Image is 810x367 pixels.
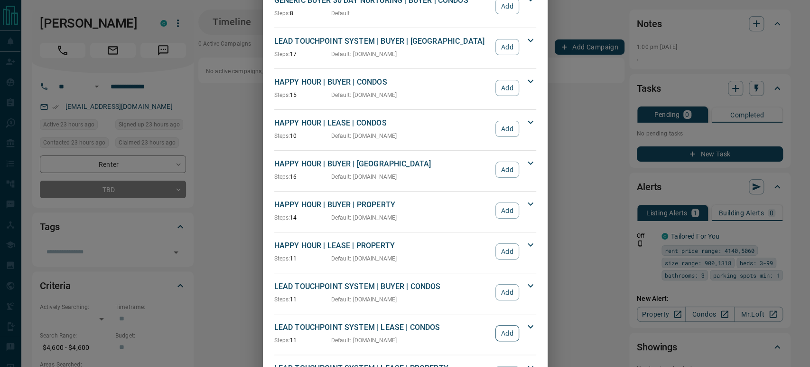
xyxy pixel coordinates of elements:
[274,132,331,140] p: 10
[331,91,397,99] p: Default : [DOMAIN_NAME]
[495,39,519,55] button: Add
[331,254,397,263] p: Default : [DOMAIN_NAME]
[274,36,491,47] p: LEAD TOUCHPOINT SYSTEM | BUYER | [GEOGRAPHIC_DATA]
[495,203,519,219] button: Add
[495,80,519,96] button: Add
[274,10,290,17] span: Steps:
[274,279,536,306] div: LEAD TOUCHPOINT SYSTEM | BUYER | CONDOSSteps:11Default: [DOMAIN_NAME]Add
[274,336,331,345] p: 11
[331,132,397,140] p: Default : [DOMAIN_NAME]
[274,174,290,180] span: Steps:
[331,336,397,345] p: Default : [DOMAIN_NAME]
[274,75,536,101] div: HAPPY HOUR | BUYER | CONDOSSteps:15Default: [DOMAIN_NAME]Add
[274,133,290,139] span: Steps:
[274,322,491,333] p: LEAD TOUCHPOINT SYSTEM | LEASE | CONDOS
[274,92,290,98] span: Steps:
[331,9,350,18] p: Default
[274,213,331,222] p: 14
[331,173,397,181] p: Default : [DOMAIN_NAME]
[274,197,536,224] div: HAPPY HOUR | BUYER | PROPERTYSteps:14Default: [DOMAIN_NAME]Add
[274,240,491,251] p: HAPPY HOUR | LEASE | PROPERTY
[274,295,331,304] p: 11
[495,243,519,260] button: Add
[274,255,290,262] span: Steps:
[274,281,491,292] p: LEAD TOUCHPOINT SYSTEM | BUYER | CONDOS
[274,156,536,183] div: HAPPY HOUR | BUYER | [GEOGRAPHIC_DATA]Steps:16Default: [DOMAIN_NAME]Add
[274,214,290,221] span: Steps:
[274,9,331,18] p: 8
[274,77,491,88] p: HAPPY HOUR | BUYER | CONDOS
[274,238,536,265] div: HAPPY HOUR | LEASE | PROPERTYSteps:11Default: [DOMAIN_NAME]Add
[274,34,536,60] div: LEAD TOUCHPOINT SYSTEM | BUYER | [GEOGRAPHIC_DATA]Steps:17Default: [DOMAIN_NAME]Add
[274,254,331,263] p: 11
[274,50,331,58] p: 17
[274,51,290,58] span: Steps:
[274,116,536,142] div: HAPPY HOUR | LEASE | CONDOSSteps:10Default: [DOMAIN_NAME]Add
[495,284,519,300] button: Add
[274,337,290,344] span: Steps:
[331,295,397,304] p: Default : [DOMAIN_NAME]
[274,296,290,303] span: Steps:
[274,158,491,170] p: HAPPY HOUR | BUYER | [GEOGRAPHIC_DATA]
[274,91,331,99] p: 15
[274,117,491,129] p: HAPPY HOUR | LEASE | CONDOS
[495,325,519,341] button: Add
[274,173,331,181] p: 16
[274,199,491,211] p: HAPPY HOUR | BUYER | PROPERTY
[495,121,519,137] button: Add
[495,162,519,178] button: Add
[274,320,536,347] div: LEAD TOUCHPOINT SYSTEM | LEASE | CONDOSSteps:11Default: [DOMAIN_NAME]Add
[331,50,397,58] p: Default : [DOMAIN_NAME]
[331,213,397,222] p: Default : [DOMAIN_NAME]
